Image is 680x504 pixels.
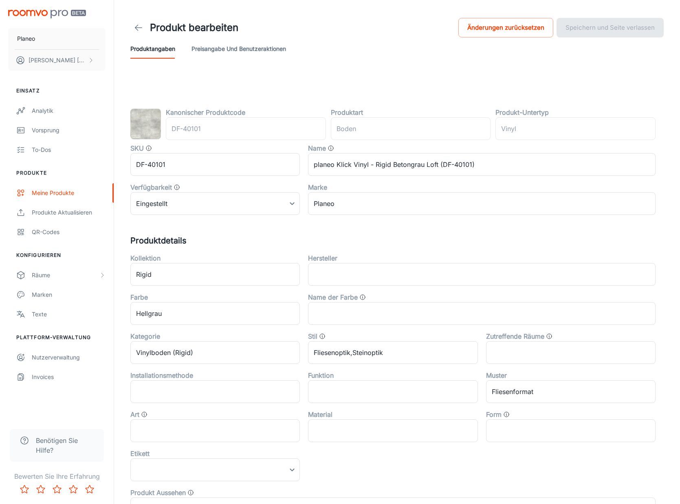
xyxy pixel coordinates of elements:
[308,331,317,341] label: Stil
[130,410,139,419] label: Art
[308,370,334,380] label: Funktion
[359,294,366,300] svg: Allgemeine Farbkategorien, z. B. Wolke, Finsternis, Galerieeröffnung
[145,145,152,151] svg: SKU für das Produkt
[32,188,106,197] div: Meine Produkte
[130,449,150,458] label: Etikett
[174,184,180,191] svg: Wert, der festlegt, ob das Produkt verfügbar, eingestellt oder vergriffen ist
[8,28,106,49] button: Planeo
[130,488,186,497] label: Produkt Aussehen
[486,370,507,380] label: Muster
[36,436,94,455] span: Benötigen Sie Hilfe?
[319,333,326,340] svg: Produktstil, wie zum Beispiel „Traditionell“ oder „Minimalistisch“
[166,107,245,117] label: Kanonischer Produktcode
[32,271,99,280] div: Räume
[32,290,106,299] div: Marken
[486,410,502,419] label: Form
[187,489,194,496] svg: Gesamtästhetik des Produkts, z. B. Holzoptik, Steinoptik
[130,331,160,341] label: Kategorie
[81,481,98,497] button: Rate 5 star
[8,50,106,71] button: [PERSON_NAME] [PERSON_NAME]
[8,10,86,18] img: Roomvo PRO Beta
[458,18,553,37] button: Änderungen zurücksetzen
[308,292,358,302] label: Name der Farbe
[32,126,106,135] div: Vorsprung
[308,182,327,192] label: Marke
[32,106,106,115] div: Analytik
[65,481,81,497] button: Rate 4 star
[486,331,544,341] label: Zutreffende Räume
[130,192,300,215] div: Eingestellt
[141,411,147,418] svg: Produktsorten wie „Eiche“
[130,109,161,139] img: planeo Klick Vinyl - Rigid Betongrau Loft (DF-40101)
[130,292,148,302] label: Farbe
[328,145,334,151] svg: Name des Produkts
[32,208,106,217] div: Produkte aktualisieren
[32,310,106,319] div: Texte
[130,182,172,192] label: Verfügbarkeit
[308,410,332,419] label: Material
[32,145,106,154] div: To-dos
[32,353,106,362] div: Nutzerverwaltung
[7,471,107,481] p: Bewerten Sie Ihre Erfahrung
[308,143,326,153] label: Name
[29,56,86,65] p: [PERSON_NAME] [PERSON_NAME]
[130,39,175,59] button: Produktangaben
[130,253,161,263] label: Kollektion
[546,333,552,340] svg: Der Raumtyp, in dem dieses Produkt angewendet werden kann
[130,370,193,380] label: Installationsmethode
[495,107,549,117] label: Produkt-Untertyp
[49,481,65,497] button: Rate 3 star
[150,20,238,35] h1: Produkt bearbeiten
[503,411,510,418] svg: Form des Produkts, z. B. „Rechteck“, „Läufer“
[32,228,106,237] div: QR-Codes
[32,373,106,381] div: Invoices
[130,143,144,153] label: SKU
[33,481,49,497] button: Rate 2 star
[191,39,286,59] button: Preisangabe und Benutzeraktionen
[130,234,664,247] h5: Produktdetails
[308,253,337,263] label: Hersteller
[331,107,363,117] label: Produktart
[17,34,35,43] p: Planeo
[16,481,33,497] button: Rate 1 star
